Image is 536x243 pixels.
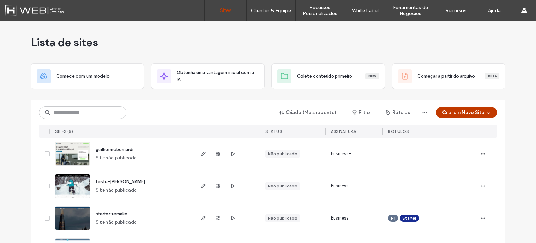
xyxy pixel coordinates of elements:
div: New [365,73,379,79]
div: Comece com um modelo [31,63,144,89]
span: Starter [402,215,416,221]
button: Criar um Novo Site [436,107,497,118]
span: Rótulos [388,129,409,134]
label: Clientes & Equipe [251,8,291,14]
div: Começar a partir do arquivoBeta [392,63,505,89]
span: Sites (5) [55,129,73,134]
span: Assinatura [331,129,356,134]
span: Lista de sites [31,35,98,49]
div: Colete conteúdo primeiroNew [271,63,385,89]
div: Beta [485,73,499,79]
span: Site não publicado [96,219,137,226]
div: Não publicado [268,151,297,157]
label: White Label [352,8,379,14]
label: Recursos [445,8,467,14]
div: Não publicado [268,183,297,189]
span: Site não publicado [96,187,137,194]
span: Comece com um modelo [56,73,110,80]
span: P1 [391,215,395,221]
span: Colete conteúdo primeiro [297,73,352,80]
label: Recursos Personalizados [296,5,344,16]
label: Ferramentas de Negócios [386,5,435,16]
label: Sites [220,7,232,14]
button: Rótulos [380,107,416,118]
span: Começar a partir do arquivo [417,73,475,80]
a: starter-remake [96,211,127,216]
div: Não publicado [268,215,297,221]
span: Site não publicado [96,155,137,162]
span: Business+ [331,150,351,157]
div: Obtenha uma vantagem inicial com a IA [151,63,265,89]
a: guilhermebernardi [96,147,133,152]
span: STATUS [265,129,282,134]
button: Filtro [345,107,377,118]
a: teste-[PERSON_NAME] [96,179,145,184]
label: Ajuda [488,8,501,14]
button: Criado (Mais recente) [273,107,343,118]
span: Business+ [331,183,351,190]
span: Business+ [331,215,351,222]
span: Obtenha uma vantagem inicial com a IA [177,69,259,83]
